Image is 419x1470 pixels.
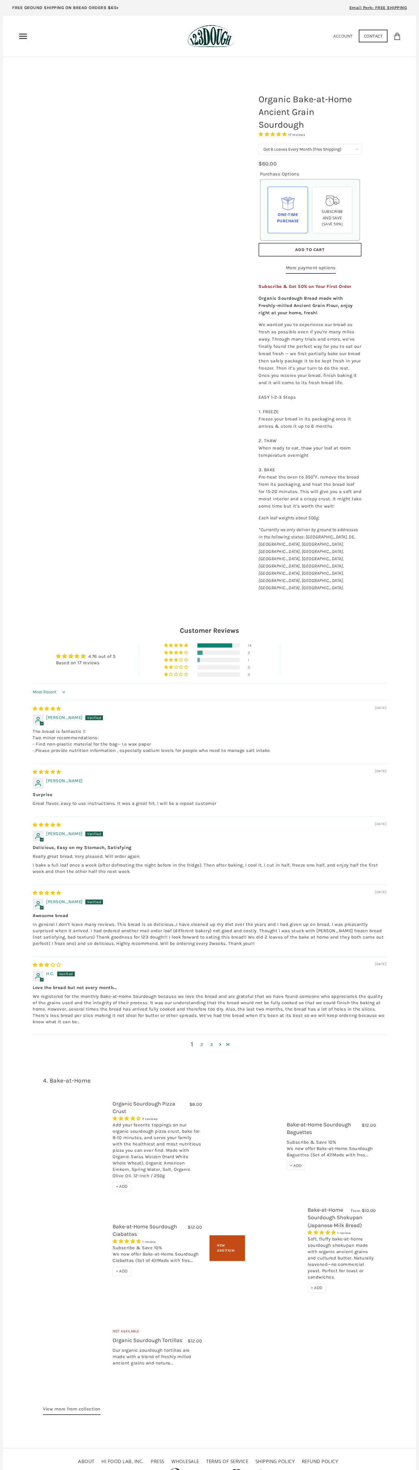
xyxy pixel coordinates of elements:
[33,706,61,711] span: 5 star review
[78,1458,94,1464] a: About
[188,25,234,47] img: 123Dough Bakery
[33,985,386,991] b: Love the bread but not every month...
[340,3,416,16] a: Email Perk: FREE SHIPPING
[375,769,386,774] span: [DATE]
[116,1184,128,1189] span: + ADD
[164,643,189,648] div: 82% (14) reviews with 5 star rating
[308,1230,337,1235] span: 5.00 stars
[322,221,343,227] span: (Save 50%)
[259,321,361,510] p: We wanted you to experience our bread as fresh as possible even if you’re many miles away. Throug...
[248,658,255,662] div: 1
[33,728,386,754] p: The bread is fantastic !! Two minor recommendations: - Find non-plastic material for the bag-- I....
[46,831,83,836] span: [PERSON_NAME]
[259,243,361,256] button: Add to Cart
[273,211,303,224] div: One-time Purchase
[88,654,116,659] a: 4.76 out of 5
[207,1041,216,1048] a: Page 3
[43,1405,101,1415] a: View more from collection
[113,1116,142,1121] span: 4.29 stars
[287,1139,376,1161] div: Subscribe & Save 10% We now offer Bake-at-Home Sourdough Baguettes (Set of 4)!Made with fres...
[254,90,366,134] h1: Organic Bake-at-Home Ancient Grain Sourdough
[33,686,67,698] select: Sort dropdown
[252,1226,300,1273] a: Bake-at-Home Sourdough Shokupan (Japanese Milk Bread)
[188,1338,202,1344] span: $12.00
[209,1235,245,1261] div: New Addition!
[217,1114,279,1177] a: Bake-at-Home Sourdough Baguettes
[3,3,128,16] a: FREE GROUND SHIPPING ON BREAD ORDERS $65+
[43,1077,91,1084] a: 4. Bake-at-Home
[33,800,386,807] p: Great flavor, easy to use instructions. It was a great hit. I will be a repeat customer
[359,30,388,42] a: Contact
[33,792,386,798] b: Surprise
[43,1115,105,1177] a: Organic Sourdough Pizza Crust
[33,913,386,919] b: Awesome bread
[113,1182,131,1191] div: + ADD
[322,209,343,220] span: Subscribe and save
[151,1458,164,1464] a: Press
[190,1102,202,1107] span: $8.00
[33,844,386,851] b: Delicious, Easy on my Stomach, Satisfying
[142,1240,156,1244] span: 1 review
[113,1328,202,1337] div: Not Available
[206,1458,248,1464] a: Terms of service
[30,87,234,211] a: Organic Bake-at-Home Ancient Grain Sourdough
[337,1231,351,1235] span: 1 review
[286,264,336,274] a: More payment options
[56,653,116,660] div: Average rating is 4.76 stars
[113,1337,182,1344] a: Organic Sourdough Tortillas
[113,1223,177,1237] a: Bake-at-Home Sourdough Ciabattas
[113,1122,202,1182] div: Add your favorite toppings on our organic sourdough pizza crust, bake for 8-10 minutes, and serve...
[33,853,386,860] p: Really great bread. Very pleased. Will order again.
[260,170,299,178] legend: Purchase Options
[248,651,255,655] div: 2
[33,626,386,635] h2: Customer Reviews
[113,1245,202,1267] div: Subscribe & Save 10% We now offer Bake-at-Home Sourdough Ciabattas (Set of 4)!Made with fres...
[77,1456,342,1467] ul: Secondary
[33,769,61,775] span: 5 star review
[224,1041,232,1048] a: Page 4
[308,1236,376,1283] div: Soft, fluffy bake-at-home sourdough shokupan made with organic ancient grains and cultured butter...
[46,715,83,720] span: [PERSON_NAME]
[259,515,319,521] em: Each loaf weights about 500g.
[171,1458,199,1464] a: Wholesale
[46,971,54,976] span: H.C.
[287,1161,305,1170] div: + ADD
[43,1230,105,1269] a: Bake-at-Home Sourdough Ciabattas
[351,1208,360,1213] span: From
[375,705,386,710] span: [DATE]
[46,778,83,783] span: [PERSON_NAME]
[113,1347,202,1369] div: Our organic sourdough tortillas are made with a blend of freshly milled ancient grains and natura...
[259,132,288,137] span: 4.76 stars
[256,1458,295,1464] a: Shipping Policy
[33,822,61,828] span: 5 star review
[308,1283,326,1292] div: + ADD
[302,1458,338,1464] a: Refund policy
[295,247,325,252] span: Add to Cart
[197,1041,207,1048] a: Page 2
[12,5,119,11] p: FREE GROUND SHIPPING ON BREAD ORDERS $65+
[259,159,277,168] div: $60.00
[43,1308,105,1390] a: Organic Sourdough Tortillas
[33,862,386,875] p: I bake a full loaf once a week (after defrosting the night before in the fridge). Then after baki...
[259,284,351,289] span: Subscribe & Get 50% on Your First Order
[164,651,189,655] div: 12% (2) reviews with 4 star rating
[33,962,61,968] span: 3 star review
[375,890,386,895] span: [DATE]
[349,5,407,10] span: Email Perk: FREE SHIPPING
[113,1267,131,1276] div: + ADD
[142,1117,158,1121] span: 7 reviews
[18,31,28,41] nav: Primary
[259,296,353,315] strong: Organic Sourdough Bread made with Freshly-milled Ancient Grain Flour, enjoy right at your home, f...
[375,822,386,827] span: [DATE]
[308,1207,362,1228] a: Bake-at-Home Sourdough Shokupan (Japanese Milk Bread)
[259,527,358,590] em: *Currently we only deliver by ground to addresses in the following states: [GEOGRAPHIC_DATA], DE,...
[248,643,255,648] div: 14
[188,1224,202,1230] span: $12.00
[216,1041,224,1048] a: Page 2
[362,1122,376,1128] span: $12.00
[290,1163,302,1168] span: + ADD
[101,1458,144,1464] a: HI FOOD LAB, INC.
[46,899,83,904] span: [PERSON_NAME]
[164,658,189,662] div: 6% (1) reviews with 3 star rating
[56,660,116,666] div: Based on 17 reviews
